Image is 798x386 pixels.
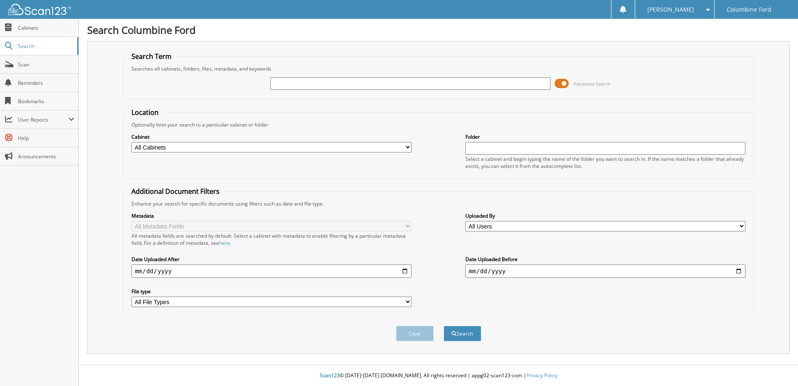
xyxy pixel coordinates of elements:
span: [PERSON_NAME] [647,7,694,12]
label: Cabinet [131,133,412,140]
div: Optionally limit your search to a particular cabinet or folder [127,121,750,128]
button: Clear [396,326,434,341]
div: Searches all cabinets, folders, files, metadata, and keywords [127,65,750,72]
span: Advanced Search [573,81,611,87]
div: Enhance your search for specific documents using filters such as date and file type. [127,200,750,207]
span: Scan [18,61,74,68]
input: start [131,264,412,278]
label: Metadata [131,212,412,219]
div: All metadata fields are searched by default. Select a cabinet with metadata to enable filtering b... [131,232,412,246]
legend: Search Term [127,52,176,61]
h1: Search Columbine Ford [87,23,790,37]
input: end [465,264,745,278]
span: User Reports [18,116,68,123]
span: Scan123 [320,372,340,379]
a: here [219,239,230,246]
div: Select a cabinet and begin typing the name of the folder you want to search in. If the name match... [465,155,745,170]
label: Uploaded By [465,212,745,219]
span: Bookmarks [18,98,74,105]
div: © [DATE]-[DATE] [DOMAIN_NAME]. All rights reserved | appg02-scan123-com | [79,366,798,386]
span: Help [18,135,74,142]
button: Search [444,326,481,341]
legend: Location [127,108,163,117]
span: Reminders [18,79,74,86]
span: Announcements [18,153,74,160]
label: Date Uploaded After [131,256,412,263]
label: File type [131,288,412,295]
span: Search [18,43,73,50]
label: Date Uploaded Before [465,256,745,263]
span: Cabinets [18,24,74,31]
label: Folder [465,133,745,140]
img: scan123-logo-white.svg [8,4,71,15]
span: Columbine Ford [727,7,771,12]
a: Privacy Policy [526,372,558,379]
legend: Additional Document Filters [127,187,224,196]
